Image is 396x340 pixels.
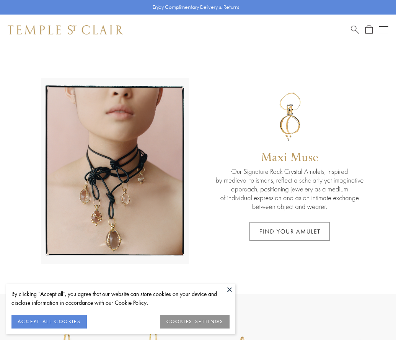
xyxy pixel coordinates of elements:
img: Temple St. Clair [8,25,123,34]
button: COOKIES SETTINGS [160,315,230,329]
div: By clicking “Accept all”, you agree that our website can store cookies on your device and disclos... [11,289,230,307]
a: Search [351,25,359,34]
button: ACCEPT ALL COOKIES [11,315,87,329]
button: Open navigation [379,25,388,34]
p: Enjoy Complimentary Delivery & Returns [153,3,240,11]
a: Open Shopping Bag [365,25,373,34]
